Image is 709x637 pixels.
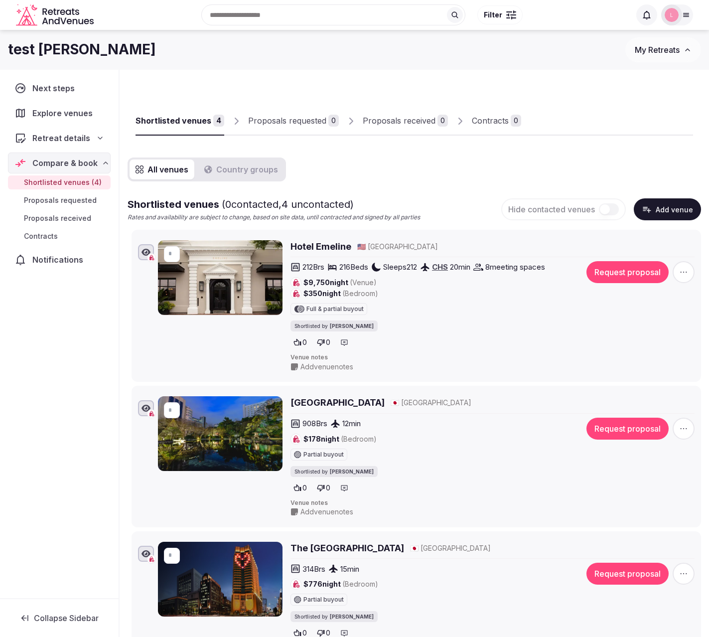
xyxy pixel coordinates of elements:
[330,322,374,329] span: [PERSON_NAME]
[363,107,448,136] a: Proposals received0
[342,418,361,429] span: 12 min
[32,254,87,266] span: Notifications
[128,213,420,222] p: Rates and availability are subject to change, based on site data, until contracted and signed by ...
[24,195,97,205] span: Proposals requested
[290,466,378,477] div: Shortlisted by
[32,157,98,169] span: Compare & book
[302,262,324,272] span: 212 Brs
[330,613,374,620] span: [PERSON_NAME]
[16,4,96,26] a: Visit the homepage
[290,611,378,622] div: Shortlisted by
[222,198,354,210] span: ( 0 contacted, 4 uncontacted)
[8,175,111,189] a: Shortlisted venues (4)
[340,564,359,574] span: 15 min
[326,483,330,493] span: 0
[302,564,325,574] span: 314 Brs
[432,262,448,272] a: CHS
[303,452,344,458] span: Partial buyout
[290,542,404,554] a: The [GEOGRAPHIC_DATA]
[198,159,284,179] button: Country groups
[8,193,111,207] a: Proposals requested
[8,103,111,124] a: Explore venues
[303,579,378,589] span: $776 night
[290,240,351,253] a: Hotel Emeline
[8,211,111,225] a: Proposals received
[302,418,327,429] span: 908 Brs
[341,435,377,443] span: (Bedroom)
[330,468,374,475] span: [PERSON_NAME]
[300,507,353,517] span: Add venue notes
[314,335,333,349] button: 0
[303,278,377,288] span: $9,750 night
[328,115,339,127] div: 0
[34,613,99,623] span: Collapse Sidebar
[421,543,491,553] span: [GEOGRAPHIC_DATA]
[8,249,111,270] a: Notifications
[8,229,111,243] a: Contracts
[586,418,669,440] button: Request proposal
[158,542,283,617] img: The Peninsula Tokyo
[32,132,90,144] span: Retreat details
[368,242,438,252] span: [GEOGRAPHIC_DATA]
[302,337,307,347] span: 0
[136,107,224,136] a: Shortlisted venues4
[8,607,111,629] button: Collapse Sidebar
[158,396,283,471] img: Grand Prince Hotel Shin Takanawa
[8,78,111,99] a: Next steps
[306,306,364,312] span: Full & partial buyout
[128,198,354,210] span: Shortlisted venues
[357,242,366,251] span: 🇺🇸
[302,483,307,493] span: 0
[32,107,97,119] span: Explore venues
[339,262,368,272] span: 216 Beds
[410,544,419,552] span: 🇯🇵
[383,262,417,272] span: Sleeps 212
[634,198,701,220] button: Add venue
[511,115,521,127] div: 0
[290,499,695,507] span: Venue notes
[290,481,310,495] button: 0
[635,45,680,55] span: My Retreats
[16,4,96,26] svg: Retreats and Venues company logo
[508,204,595,214] span: Hide contacted venues
[410,543,419,553] button: 🇯🇵
[136,115,211,127] div: Shortlisted venues
[248,107,339,136] a: Proposals requested0
[477,5,523,24] button: Filter
[24,231,58,241] span: Contracts
[357,242,366,252] button: 🇺🇸
[303,289,378,299] span: $350 night
[32,82,79,94] span: Next steps
[8,40,156,59] h1: test [PERSON_NAME]
[314,481,333,495] button: 0
[290,396,385,409] a: [GEOGRAPHIC_DATA]
[401,398,471,408] span: [GEOGRAPHIC_DATA]
[625,37,701,62] button: My Retreats
[248,115,326,127] div: Proposals requested
[586,563,669,585] button: Request proposal
[450,262,470,272] span: 20 min
[158,240,283,315] img: Hotel Emeline
[586,261,669,283] button: Request proposal
[290,353,695,362] span: Venue notes
[665,8,679,22] img: Luis Mereiles
[391,398,399,408] button: 🇯🇵
[391,398,399,407] span: 🇯🇵
[300,362,353,372] span: Add venue notes
[342,580,378,588] span: (Bedroom)
[213,115,224,127] div: 4
[24,213,91,223] span: Proposals received
[485,262,545,272] span: 8 meeting spaces
[303,597,344,603] span: Partial buyout
[290,335,310,349] button: 0
[437,115,448,127] div: 0
[24,177,102,187] span: Shortlisted venues (4)
[130,159,194,179] button: All venues
[326,337,330,347] span: 0
[290,320,378,331] div: Shortlisted by
[484,10,502,20] span: Filter
[472,107,521,136] a: Contracts0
